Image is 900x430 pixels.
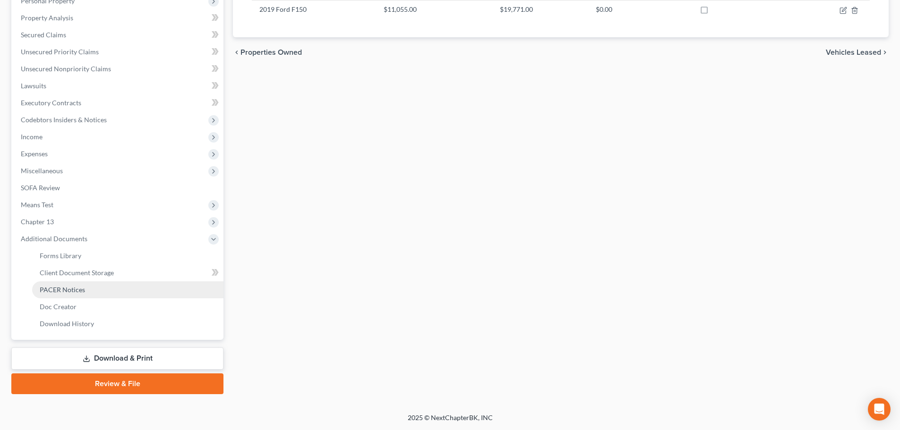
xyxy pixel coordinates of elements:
[21,218,54,226] span: Chapter 13
[826,49,889,56] button: Vehicles Leased chevron_right
[21,48,99,56] span: Unsecured Priority Claims
[21,167,63,175] span: Miscellaneous
[21,116,107,124] span: Codebtors Insiders & Notices
[21,65,111,73] span: Unsecured Nonpriority Claims
[13,77,223,94] a: Lawsuits
[32,315,223,332] a: Download History
[13,179,223,196] a: SOFA Review
[21,184,60,192] span: SOFA Review
[13,94,223,111] a: Executory Contracts
[492,0,588,18] td: $19,771.00
[240,49,302,56] span: Properties Owned
[13,26,223,43] a: Secured Claims
[21,31,66,39] span: Secured Claims
[21,150,48,158] span: Expenses
[21,201,53,209] span: Means Test
[32,264,223,281] a: Client Document Storage
[21,133,43,141] span: Income
[21,235,87,243] span: Additional Documents
[32,247,223,264] a: Forms Library
[588,0,693,18] td: $0.00
[376,0,492,18] td: $11,055.00
[21,14,73,22] span: Property Analysis
[40,286,85,294] span: PACER Notices
[13,9,223,26] a: Property Analysis
[11,347,223,370] a: Download & Print
[21,99,81,107] span: Executory Contracts
[868,398,891,421] div: Open Intercom Messenger
[826,49,881,56] span: Vehicles Leased
[881,49,889,56] i: chevron_right
[40,269,114,277] span: Client Document Storage
[181,413,720,430] div: 2025 © NextChapterBK, INC
[233,49,240,56] i: chevron_left
[32,281,223,298] a: PACER Notices
[252,0,376,18] td: 2019 Ford F150
[32,298,223,315] a: Doc Creator
[233,49,302,56] button: chevron_left Properties Owned
[40,320,94,328] span: Download History
[13,60,223,77] a: Unsecured Nonpriority Claims
[11,373,223,394] a: Review & File
[21,82,46,90] span: Lawsuits
[13,43,223,60] a: Unsecured Priority Claims
[40,252,81,260] span: Forms Library
[40,303,77,311] span: Doc Creator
